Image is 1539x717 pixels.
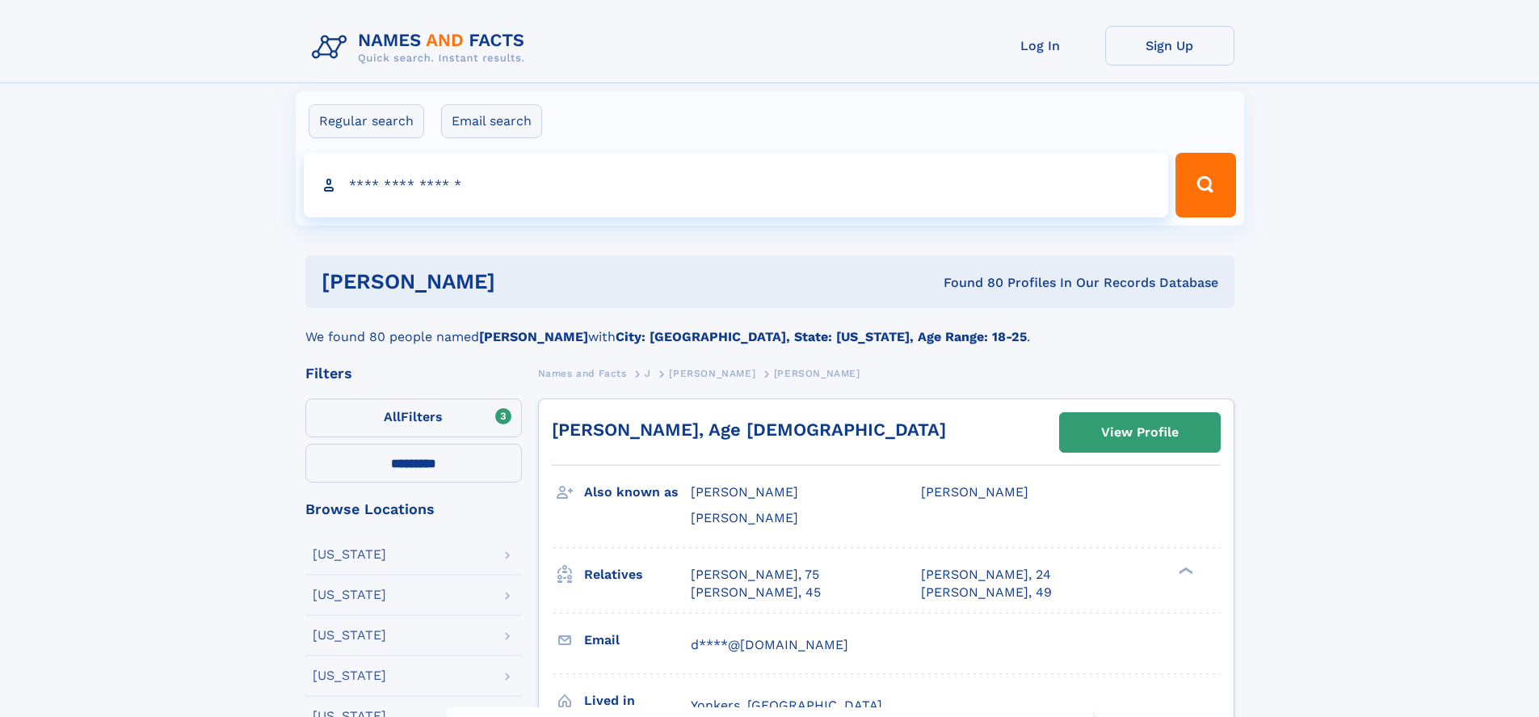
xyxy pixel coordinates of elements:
[479,329,588,344] b: [PERSON_NAME]
[584,479,691,506] h3: Also known as
[1060,413,1220,452] a: View Profile
[313,548,386,561] div: [US_STATE]
[691,566,819,584] a: [PERSON_NAME], 75
[669,368,755,379] span: [PERSON_NAME]
[313,669,386,682] div: [US_STATE]
[976,26,1105,65] a: Log In
[313,588,386,601] div: [US_STATE]
[1101,414,1179,451] div: View Profile
[1175,565,1194,576] div: ❯
[313,629,386,642] div: [US_STATE]
[305,308,1234,347] div: We found 80 people named with .
[305,26,538,70] img: Logo Names and Facts
[538,363,627,383] a: Names and Facts
[691,584,821,601] a: [PERSON_NAME], 45
[584,561,691,588] h3: Relatives
[645,363,651,383] a: J
[584,626,691,654] h3: Email
[921,484,1028,500] span: [PERSON_NAME]
[719,274,1218,292] div: Found 80 Profiles In Our Records Database
[921,566,1051,584] a: [PERSON_NAME], 24
[552,420,946,440] a: [PERSON_NAME], Age [DEMOGRAPHIC_DATA]
[305,502,522,517] div: Browse Locations
[304,153,1169,217] input: search input
[441,104,542,138] label: Email search
[1175,153,1235,217] button: Search Button
[921,584,1052,601] a: [PERSON_NAME], 49
[305,366,522,381] div: Filters
[322,272,720,292] h1: [PERSON_NAME]
[309,104,424,138] label: Regular search
[691,510,798,525] span: [PERSON_NAME]
[584,687,691,715] h3: Lived in
[616,329,1027,344] b: City: [GEOGRAPHIC_DATA], State: [US_STATE], Age Range: 18-25
[669,363,755,383] a: [PERSON_NAME]
[305,399,522,437] label: Filters
[691,484,798,500] span: [PERSON_NAME]
[645,368,651,379] span: J
[774,368,860,379] span: [PERSON_NAME]
[691,698,882,713] span: Yonkers, [GEOGRAPHIC_DATA]
[1105,26,1234,65] a: Sign Up
[384,409,401,424] span: All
